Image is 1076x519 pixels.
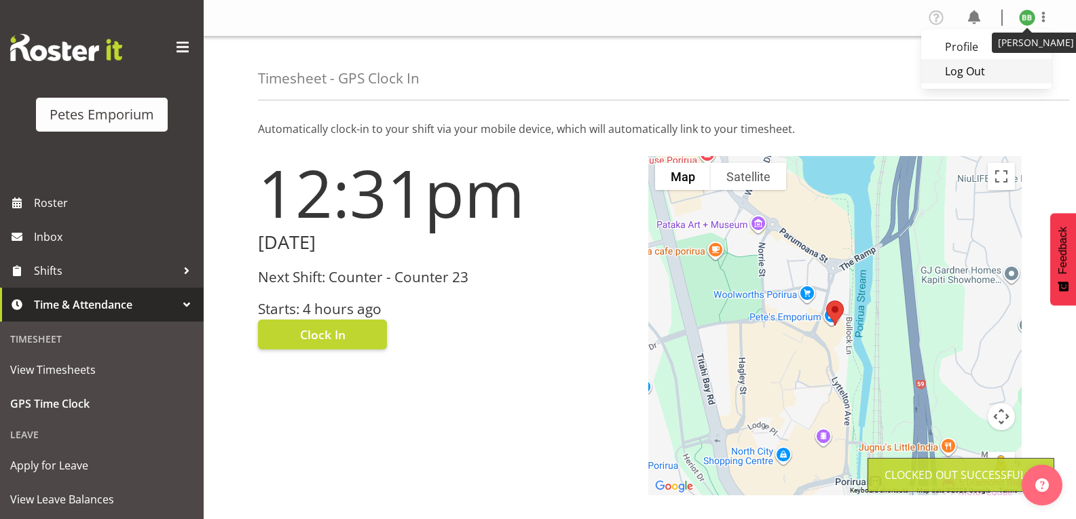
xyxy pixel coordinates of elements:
div: Clocked out Successfully [885,467,1037,483]
button: Clock In [258,320,387,349]
button: Map camera controls [988,403,1015,430]
p: Automatically clock-in to your shift via your mobile device, which will automatically link to you... [258,121,1022,137]
span: GPS Time Clock [10,393,193,414]
h4: Timesheet - GPS Clock In [258,71,420,86]
span: Apply for Leave [10,455,193,476]
span: Clock In [300,326,346,343]
span: Feedback [1057,227,1069,274]
span: Time & Attendance [34,294,177,315]
button: Drag Pegman onto the map to open Street View [988,452,1015,479]
a: Profile [921,35,1052,59]
a: View Timesheets [3,353,200,387]
button: Show street map [655,163,711,190]
button: Show satellite imagery [711,163,786,190]
button: Keyboard shortcuts [850,486,908,495]
a: Apply for Leave [3,448,200,482]
a: GPS Time Clock [3,387,200,421]
span: Inbox [34,227,197,247]
h3: Next Shift: Counter - Counter 23 [258,269,632,285]
span: Roster [34,193,197,213]
button: Toggle fullscreen view [988,163,1015,190]
a: View Leave Balances [3,482,200,516]
a: Log Out [921,59,1052,83]
span: View Timesheets [10,360,193,380]
div: Leave [3,421,200,448]
span: View Leave Balances [10,489,193,510]
img: Google [652,478,697,495]
img: beena-bist9974.jpg [1019,9,1035,26]
button: Feedback - Show survey [1050,213,1076,305]
img: Rosterit website logo [10,34,122,61]
img: help-xxl-2.png [1035,478,1049,492]
a: Open this area in Google Maps (opens a new window) [652,478,697,495]
h2: [DATE] [258,232,632,253]
h3: Starts: 4 hours ago [258,301,632,317]
span: Shifts [34,261,177,281]
div: Timesheet [3,325,200,353]
h1: 12:31pm [258,156,632,229]
div: Petes Emporium [50,104,154,125]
